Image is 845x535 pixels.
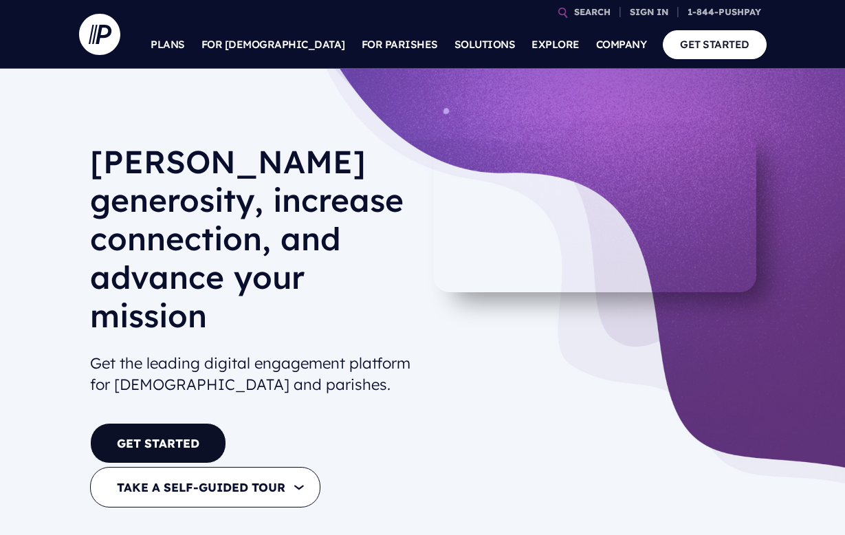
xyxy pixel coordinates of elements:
h1: [PERSON_NAME] generosity, increase connection, and advance your mission [90,142,412,346]
a: GET STARTED [663,30,767,58]
a: GET STARTED [90,423,226,463]
a: COMPANY [596,21,647,69]
a: SOLUTIONS [454,21,516,69]
a: FOR [DEMOGRAPHIC_DATA] [201,21,345,69]
button: TAKE A SELF-GUIDED TOUR [90,467,320,507]
a: FOR PARISHES [362,21,438,69]
a: EXPLORE [531,21,580,69]
h2: Get the leading digital engagement platform for [DEMOGRAPHIC_DATA] and parishes. [90,347,412,401]
a: PLANS [151,21,185,69]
